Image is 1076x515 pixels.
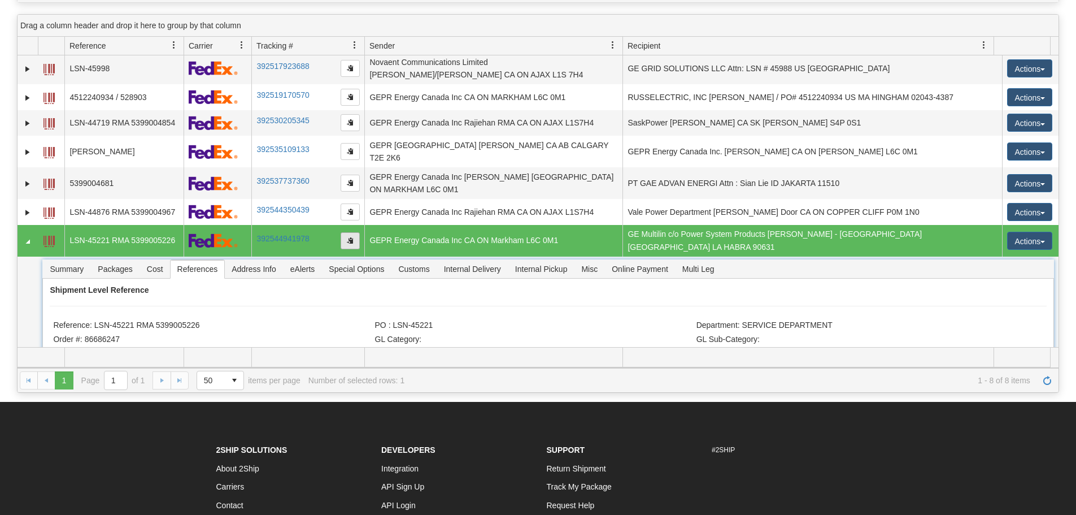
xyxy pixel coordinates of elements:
[676,260,721,278] span: Multi Leg
[364,84,622,110] td: GEPR Energy Canada Inc CA ON MARKHAM L6C 0M1
[140,260,170,278] span: Cost
[412,376,1030,385] span: 1 - 8 of 8 items
[197,371,244,390] span: Page sizes drop down
[22,92,33,103] a: Expand
[216,445,287,455] strong: 2Ship Solutions
[341,232,360,249] button: Copy to clipboard
[628,40,660,51] span: Recipient
[22,146,33,158] a: Expand
[104,371,127,390] input: Page 1
[53,335,372,346] li: Order #: 86686247
[184,37,251,55] th: Press ctrl + space to group
[375,335,694,346] li: GL Category:
[1007,232,1052,250] button: Actions
[974,36,994,55] a: Recipient filter column settings
[341,89,360,106] button: Copy to clipboard
[64,53,184,84] td: LSN-45998
[256,205,309,214] a: 392544350439
[1007,203,1052,221] button: Actions
[605,260,675,278] span: Online Payment
[1007,114,1052,132] button: Actions
[547,482,612,491] a: Track My Package
[69,40,106,51] span: Reference
[64,136,184,167] td: [PERSON_NAME]
[603,36,622,55] a: Sender filter column settings
[64,225,184,257] td: LSN-45221 RMA 5399005226
[364,37,622,55] th: Press ctrl + space to group
[43,142,55,160] a: Label
[547,501,595,510] a: Request Help
[1007,59,1052,77] button: Actions
[189,145,238,159] img: 2 - FedEx Express®
[189,116,238,130] img: 2 - FedEx Express®
[256,116,309,125] a: 392530205345
[256,62,309,71] a: 392517923688
[43,59,55,77] a: Label
[50,285,149,295] strong: Shipment Level Reference
[216,482,245,491] a: Carriers
[994,37,1050,55] th: Press ctrl + space to group
[91,260,139,278] span: Packages
[55,371,73,390] span: Page 1
[341,114,360,131] button: Copy to clipboard
[256,234,309,243] a: 392544941978
[225,260,283,278] span: Address Info
[197,371,300,390] span: items per page
[712,447,860,454] h6: #2SHIP
[1007,88,1052,106] button: Actions
[375,321,694,332] li: PO : LSN-45221
[53,321,372,332] li: Reference: LSN-45221 RMA 5399005226
[574,260,604,278] span: Misc
[43,113,55,131] a: Label
[1038,371,1056,390] a: Refresh
[622,167,1002,199] td: PT GAE ADVAN ENERGI Attn : Sian Lie ID JAKARTA 11510
[364,110,622,136] td: GEPR Energy Canada Inc Rajiehan RMA CA ON AJAX L1S7H4
[381,482,424,491] a: API Sign Up
[341,204,360,220] button: Copy to clipboard
[547,445,585,455] strong: Support
[369,40,395,51] span: Sender
[284,260,322,278] span: eAlerts
[508,260,574,278] span: Internal Pickup
[622,199,1002,225] td: Vale Power Department [PERSON_NAME] Door CA ON COPPER CLIFF P0M 1N0
[64,199,184,225] td: LSN-44876 RMA 5399004967
[164,36,184,55] a: Reference filter column settings
[22,178,33,189] a: Expand
[22,63,33,75] a: Expand
[171,260,225,278] span: References
[364,225,622,257] td: GEPR Energy Canada Inc CA ON Markham L6C 0M1
[381,464,419,473] a: Integration
[22,236,33,247] a: Collapse
[256,145,309,154] a: 392535109133
[43,174,55,192] a: Label
[622,225,1002,257] td: GE Multilin c/o Power System Products [PERSON_NAME] - [GEOGRAPHIC_DATA] [GEOGRAPHIC_DATA] LA HABR...
[189,40,213,51] span: Carrier
[81,371,145,390] span: Page of 1
[341,60,360,77] button: Copy to clipboard
[341,175,360,192] button: Copy to clipboard
[345,36,364,55] a: Tracking # filter column settings
[622,53,1002,84] td: GE GRID SOLUTIONS LLC Attn: LSN # 45988 US [GEOGRAPHIC_DATA]
[216,464,259,473] a: About 2Ship
[43,231,55,249] a: Label
[189,61,238,75] img: 2 - FedEx Express®
[256,90,309,99] a: 392519170570
[322,260,391,278] span: Special Options
[64,84,184,110] td: 4512240934 / 528903
[64,167,184,199] td: 5399004681
[364,199,622,225] td: GEPR Energy Canada Inc Rajiehan RMA CA ON AJAX L1S7H4
[189,205,238,219] img: 2 - FedEx Express®
[364,136,622,167] td: GEPR [GEOGRAPHIC_DATA] [PERSON_NAME] CA AB CALGARY T2E 2K6
[1007,142,1052,161] button: Actions
[189,233,238,248] img: 2 - FedEx Express®
[256,176,309,185] a: 392537737360
[18,15,1058,37] div: grid grouping header
[43,260,90,278] span: Summary
[64,110,184,136] td: LSN-44719 RMA 5399004854
[216,501,243,510] a: Contact
[232,36,251,55] a: Carrier filter column settings
[38,37,64,55] th: Press ctrl + space to group
[364,167,622,199] td: GEPR Energy Canada Inc [PERSON_NAME] [GEOGRAPHIC_DATA] ON MARKHAM L6C 0M1
[22,118,33,129] a: Expand
[622,136,1002,167] td: GEPR Energy Canada Inc. [PERSON_NAME] CA ON [PERSON_NAME] L6C 0M1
